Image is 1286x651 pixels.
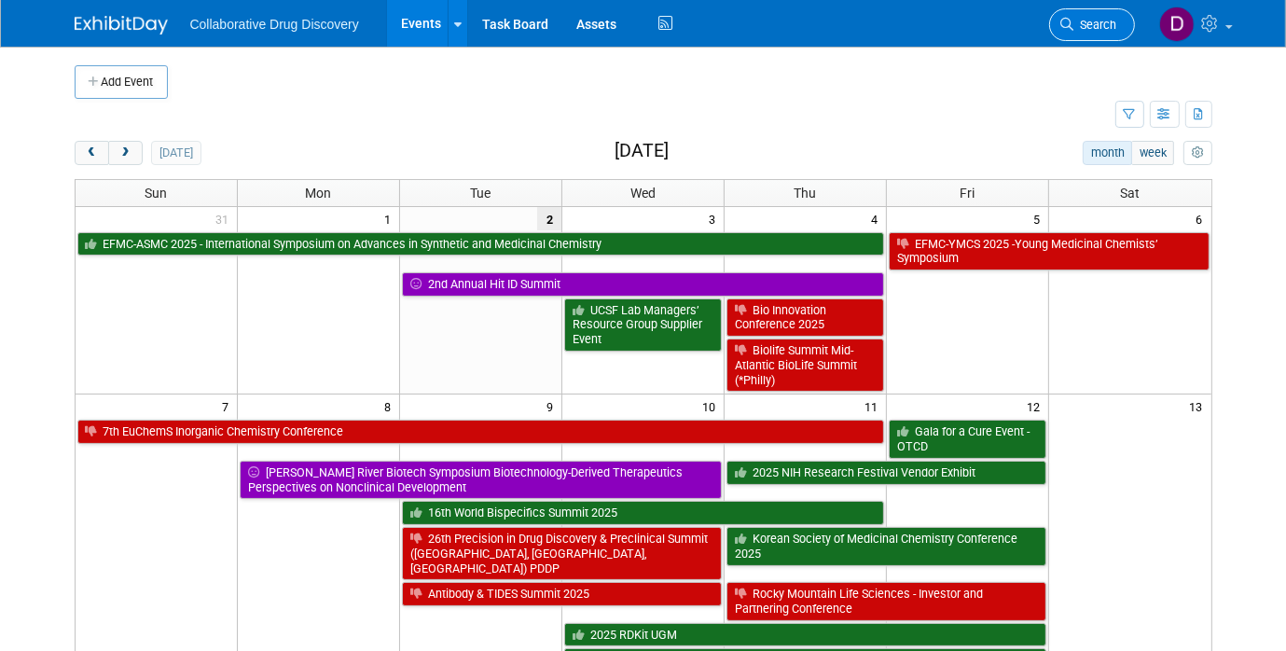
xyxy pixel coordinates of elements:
[402,272,884,297] a: 2nd Annual Hit ID Summit
[240,461,722,499] a: [PERSON_NAME] River Biotech Symposium Biotechnology-Derived Therapeutics Perspectives on Nonclini...
[1074,18,1117,32] span: Search
[795,186,817,201] span: Thu
[1083,141,1132,165] button: month
[145,186,167,201] span: Sun
[108,141,143,165] button: next
[75,141,109,165] button: prev
[1195,207,1211,230] span: 6
[151,141,201,165] button: [DATE]
[77,420,885,444] a: 7th EuChemS Inorganic Chemistry Conference
[630,186,656,201] span: Wed
[402,582,722,606] a: Antibody & TIDES Summit 2025
[889,232,1210,270] a: EFMC-YMCS 2025 -Young Medicinal Chemists’ Symposium
[615,141,669,161] h2: [DATE]
[214,207,237,230] span: 31
[564,623,1046,647] a: 2025 RDKit UGM
[1120,186,1140,201] span: Sat
[961,186,975,201] span: Fri
[190,17,359,32] span: Collaborative Drug Discovery
[537,207,561,230] span: 2
[707,207,724,230] span: 3
[75,16,168,35] img: ExhibitDay
[700,395,724,418] span: 10
[1049,8,1135,41] a: Search
[220,395,237,418] span: 7
[726,582,1046,620] a: Rocky Mountain Life Sciences - Investor and Partnering Conference
[471,186,491,201] span: Tue
[77,232,885,256] a: EFMC-ASMC 2025 - International Symposium on Advances in Synthetic and Medicinal Chemistry
[1183,141,1211,165] button: myCustomButton
[402,501,884,525] a: 16th World Bispecifics Summit 2025
[863,395,886,418] span: 11
[1131,141,1174,165] button: week
[306,186,332,201] span: Mon
[1159,7,1195,42] img: Daniel Castro
[726,527,1046,565] a: Korean Society of Medicinal Chemistry Conference 2025
[889,420,1046,458] a: Gala for a Cure Event - OTCD
[726,339,884,392] a: Biolife Summit Mid-Atlantic BioLife Summit (*Philly)
[1025,395,1048,418] span: 12
[382,207,399,230] span: 1
[402,527,722,580] a: 26th Precision in Drug Discovery & Preclinical Summit ([GEOGRAPHIC_DATA], [GEOGRAPHIC_DATA], [GEO...
[726,461,1046,485] a: 2025 NIH Research Festival Vendor Exhibit
[564,298,722,352] a: UCSF Lab Managers’ Resource Group Supplier Event
[1188,395,1211,418] span: 13
[1031,207,1048,230] span: 5
[1192,147,1204,159] i: Personalize Calendar
[726,298,884,337] a: Bio Innovation Conference 2025
[869,207,886,230] span: 4
[382,395,399,418] span: 8
[545,395,561,418] span: 9
[75,65,168,99] button: Add Event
